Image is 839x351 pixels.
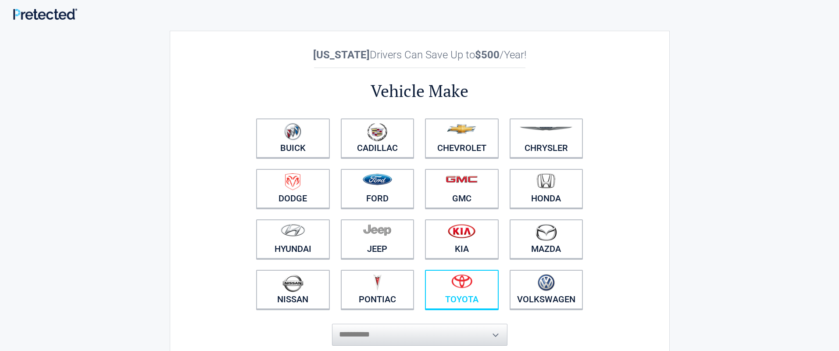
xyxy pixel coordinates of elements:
[425,270,499,309] a: Toyota
[256,118,330,158] a: Buick
[447,124,476,134] img: chevrolet
[373,274,382,291] img: pontiac
[510,270,583,309] a: Volkswagen
[281,224,305,236] img: hyundai
[425,118,499,158] a: Chevrolet
[510,219,583,259] a: Mazda
[13,8,77,20] img: Main Logo
[251,49,589,61] h2: Drivers Can Save Up to /Year
[537,173,555,189] img: honda
[510,169,583,208] a: Honda
[282,274,303,292] img: nissan
[256,270,330,309] a: Nissan
[448,224,475,238] img: kia
[285,173,300,190] img: dodge
[451,274,472,288] img: toyota
[313,49,370,61] b: [US_STATE]
[367,123,387,141] img: cadillac
[284,123,301,140] img: buick
[510,118,583,158] a: Chrysler
[341,169,414,208] a: Ford
[363,224,391,236] img: jeep
[256,219,330,259] a: Hyundai
[475,49,500,61] b: $500
[538,274,555,291] img: volkswagen
[256,169,330,208] a: Dodge
[425,169,499,208] a: GMC
[519,127,573,131] img: chrysler
[535,224,557,241] img: mazda
[446,175,478,183] img: gmc
[341,270,414,309] a: Pontiac
[341,118,414,158] a: Cadillac
[425,219,499,259] a: Kia
[251,80,589,102] h2: Vehicle Make
[363,174,392,185] img: ford
[341,219,414,259] a: Jeep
